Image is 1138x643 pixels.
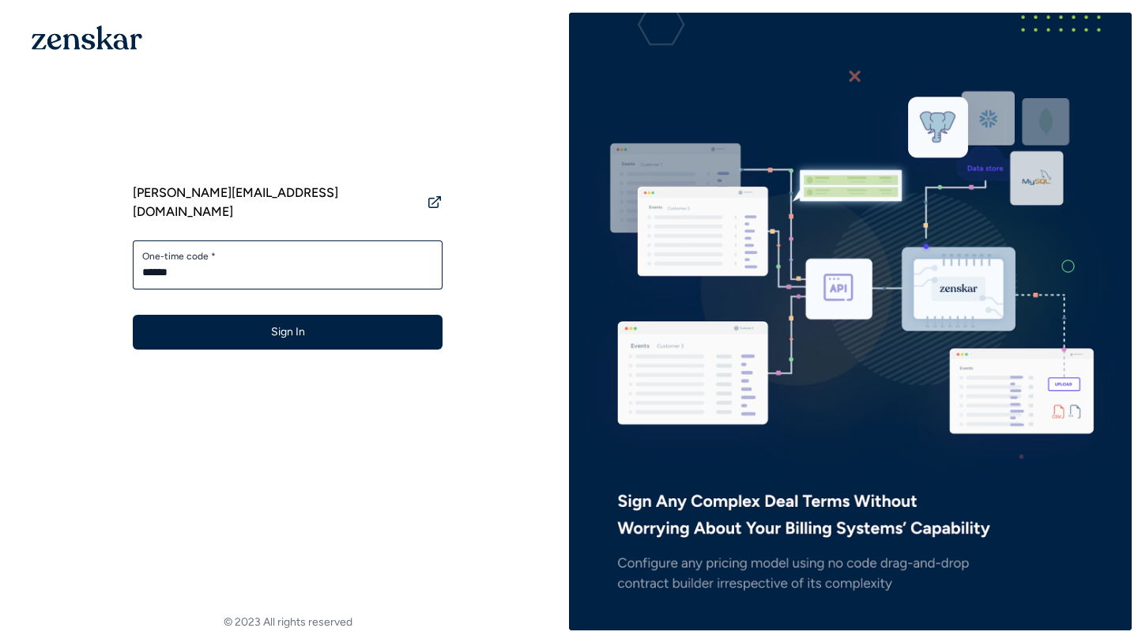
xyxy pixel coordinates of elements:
span: [PERSON_NAME][EMAIL_ADDRESS][DOMAIN_NAME] [133,183,420,221]
button: Sign In [133,315,443,350]
label: One-time code * [142,250,433,263]
footer: © 2023 All rights reserved [6,615,569,630]
img: 1OGAJ2xQqyY4LXKgY66KYq0eOWRCkrZdAb3gUhuVAqdWPZE9SRJmCz+oDMSn4zDLXe31Ii730ItAGKgCKgCCgCikA4Av8PJUP... [32,25,142,50]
